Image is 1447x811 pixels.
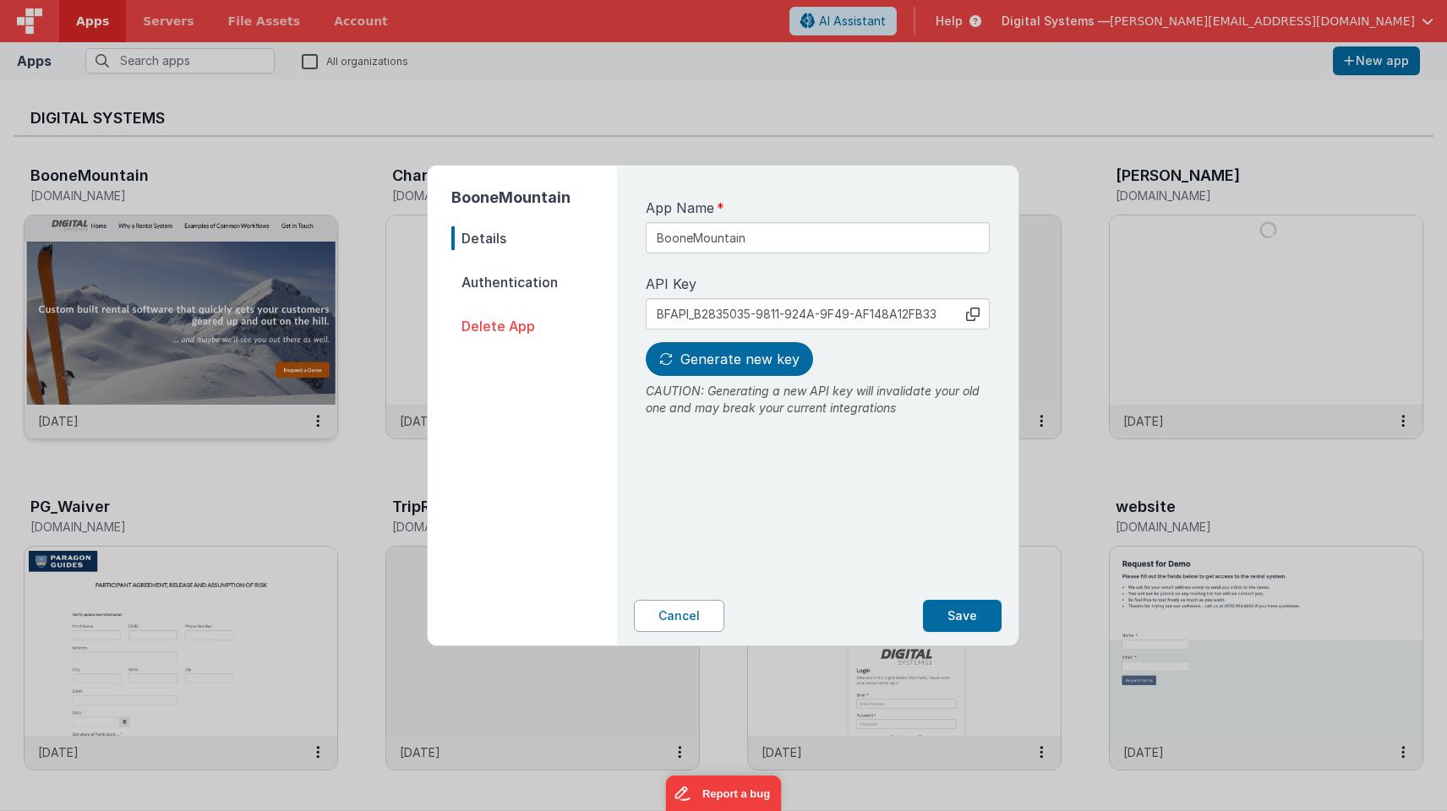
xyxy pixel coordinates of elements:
[646,198,714,218] span: App Name
[646,298,990,329] input: No API key generated
[646,383,990,416] p: CAUTION: Generating a new API key will invalidate your old one and may break your current integra...
[923,600,1002,632] button: Save
[451,226,617,250] span: Details
[451,270,617,294] span: Authentication
[680,351,800,367] span: Generate new key
[634,600,724,632] button: Cancel
[646,274,696,294] span: API Key
[451,314,617,338] span: Delete App
[451,186,617,210] h2: BooneMountain
[666,776,782,811] iframe: Marker.io feedback button
[646,342,813,376] button: Generate new key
